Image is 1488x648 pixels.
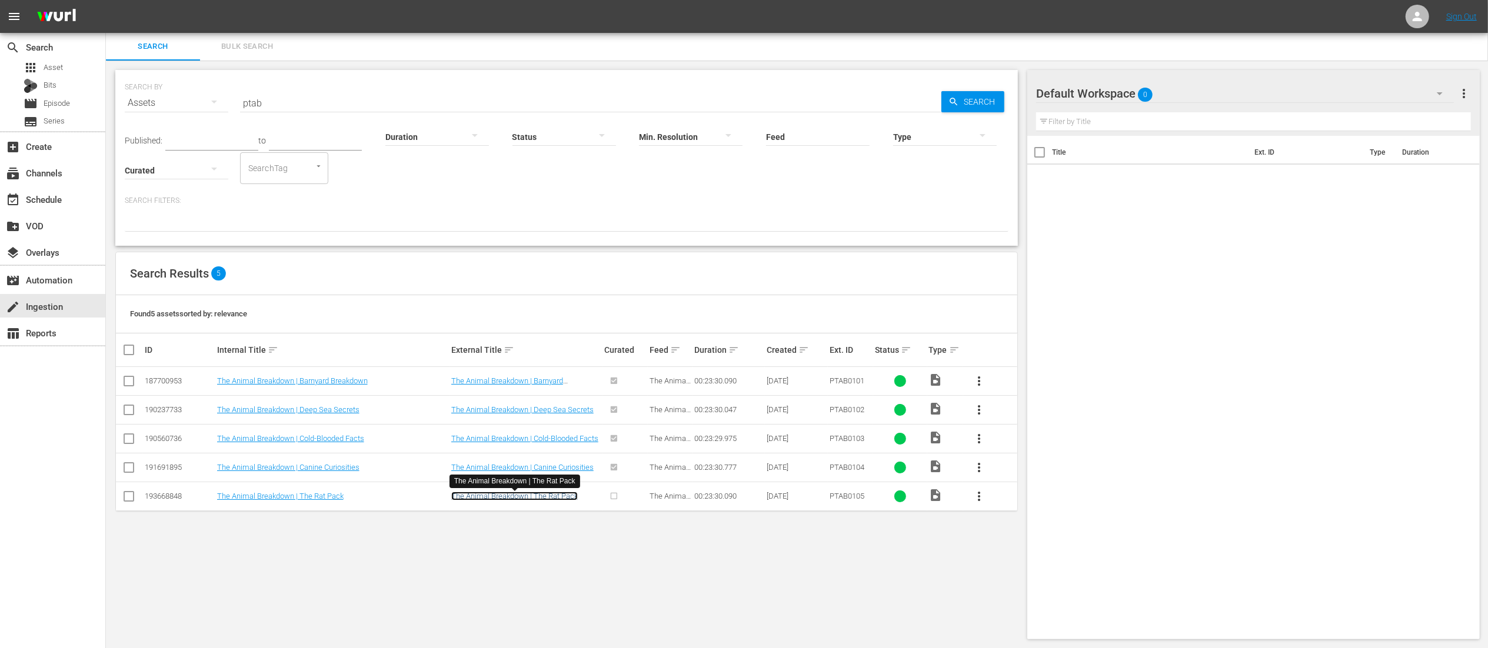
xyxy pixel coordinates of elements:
span: 5 [211,266,226,280]
div: The Animal Breakdown | The Rat Pack [454,476,575,486]
div: 00:23:30.090 [694,376,763,385]
button: more_vert [965,453,993,482]
div: Assets [125,86,228,119]
span: more_vert [972,460,986,475]
span: PTAB0103 [830,434,864,443]
div: Internal Title [217,343,448,357]
a: Sign Out [1446,12,1477,21]
span: sort [670,345,681,355]
div: [DATE] [767,376,826,385]
button: more_vert [965,367,993,395]
span: Overlays [6,246,20,260]
p: Search Filters: [125,196,1008,206]
div: 190560736 [145,434,214,443]
button: more_vert [1457,79,1471,108]
img: ans4CAIJ8jUAAAAAAAAAAAAAAAAAAAAAAAAgQb4GAAAAAAAAAAAAAAAAAAAAAAAAJMjXAAAAAAAAAAAAAAAAAAAAAAAAgAT5G... [28,3,85,31]
span: PTAB0101 [830,376,864,385]
div: [DATE] [767,492,826,500]
div: 00:23:29.975 [694,434,763,443]
span: Create [6,140,20,154]
span: Video [929,373,943,387]
span: more_vert [972,432,986,446]
span: Published: [125,136,162,145]
div: [DATE] [767,463,826,472]
span: Video [929,402,943,416]
span: Search [6,41,20,55]
span: Search Results [130,266,209,280]
span: Reports [6,326,20,340]
a: The Animal Breakdown | Deep Sea Secrets [217,405,359,414]
div: Created [767,343,826,357]
a: The Animal Breakdown | Deep Sea Secrets [451,405,594,414]
button: more_vert [965,396,993,424]
a: The Animal Breakdown | Cold-Blooded Facts [451,434,598,443]
span: more_vert [1457,86,1471,101]
div: 193668848 [145,492,214,500]
span: more_vert [972,374,986,388]
span: more_vert [972,403,986,417]
span: Asset [24,61,38,75]
span: Bulk Search [207,40,287,54]
span: The Animal Breakdown [650,405,691,423]
button: more_vert [965,425,993,453]
button: Open [313,161,324,172]
th: Title [1052,136,1247,169]
div: Default Workspace [1036,77,1454,110]
span: 0 [1138,82,1153,107]
div: 191691895 [145,463,214,472]
th: Duration [1395,136,1466,169]
span: to [258,136,266,145]
span: Schedule [6,193,20,207]
span: sort [901,345,911,355]
span: Found 5 assets sorted by: relevance [130,309,247,318]
a: The Animal Breakdown | Barnyard Breakdown [217,376,368,385]
a: The Animal Breakdown | Canine Curiosities [451,463,594,472]
span: more_vert [972,489,986,503]
span: Video [929,459,943,473]
span: Channels [6,166,20,181]
div: [DATE] [767,434,826,443]
div: 00:23:30.047 [694,405,763,414]
span: menu [7,9,21,24]
div: External Title [451,343,601,357]
span: The Animal Breakdown [650,492,691,509]
div: [DATE] [767,405,826,414]
div: ID [145,345,214,355]
span: PTAB0102 [830,405,864,414]
div: 00:23:30.090 [694,492,763,500]
button: Search [941,91,1004,112]
a: The Animal Breakdown | Cold-Blooded Facts [217,434,364,443]
span: Series [24,115,38,129]
span: The Animal Breakdown [650,463,691,480]
div: 190237733 [145,405,214,414]
span: PTAB0104 [830,463,864,472]
span: The Animal Breakdown [650,434,691,452]
span: Series [44,115,65,127]
a: The Animal Breakdown | The Rat Pack [451,492,578,500]
div: Bits [24,79,38,93]
th: Type [1363,136,1395,169]
div: Curated [604,345,646,355]
span: Bits [44,79,56,91]
button: more_vert [965,482,993,510]
th: Ext. ID [1247,136,1363,169]
span: sort [728,345,739,355]
span: Video [929,430,943,445]
span: Episode [24,96,38,111]
span: Search [113,40,193,54]
div: 00:23:30.777 [694,463,763,472]
a: The Animal Breakdown | Canine Curiosities [217,463,359,472]
div: Feed [650,343,691,357]
div: 187700953 [145,376,214,385]
a: The Animal Breakdown | The Rat Pack [217,492,344,500]
span: Episode [44,98,70,109]
span: sort [949,345,960,355]
div: Ext. ID [830,345,871,355]
div: Type [929,343,961,357]
div: Duration [694,343,763,357]
span: The Animal Breakdown [650,376,691,394]
span: Asset [44,62,63,74]
span: Automation [6,273,20,288]
span: sort [798,345,809,355]
span: Search [959,91,1004,112]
